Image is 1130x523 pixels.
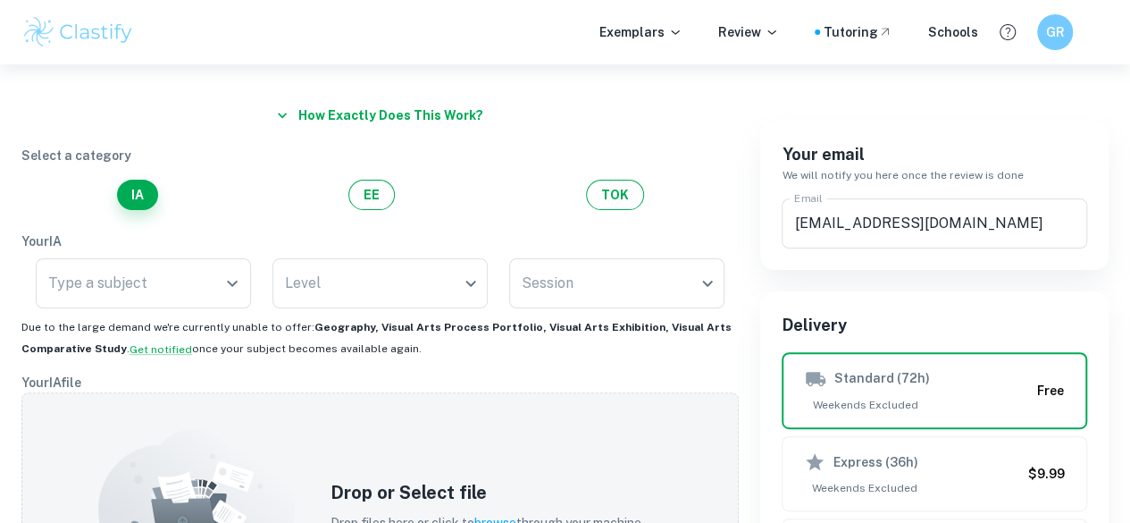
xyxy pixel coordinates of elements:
a: Schools [928,22,978,42]
button: Help and Feedback [992,17,1023,47]
h6: $9.99 [1028,464,1065,484]
button: IA [117,180,158,210]
span: Weekends Excluded [805,397,1030,413]
h6: We will notify you here once the review is done [782,167,1087,184]
button: TOK [586,180,644,210]
button: GR [1037,14,1073,50]
input: We'll contact you here [782,198,1087,249]
h6: Express (36h) [833,452,917,472]
p: Review [718,22,779,42]
button: EE [348,180,395,210]
span: Weekends Excluded [804,480,1021,496]
img: Clastify logo [21,14,135,50]
p: Exemplars [599,22,682,42]
span: Due to the large demand we're currently unable to offer: . once your subject becomes available ag... [21,321,732,355]
a: Tutoring [824,22,892,42]
label: Email [794,190,823,206]
h6: Your email [782,142,1087,167]
button: Express (36h)Weekends Excluded$9.99 [782,436,1087,511]
p: Select a category [21,146,739,165]
button: Get notified [130,342,192,358]
h6: Free [1037,381,1064,401]
b: Geography, Visual Arts Process Portfolio, Visual Arts Exhibition, Visual Arts Comparative Study [21,321,732,355]
h6: Delivery [782,313,1087,338]
h5: Drop or Select file [331,479,641,506]
button: Standard (72h)Weekends ExcludedFree [782,352,1087,429]
h6: GR [1045,22,1066,42]
p: Your IA file [21,373,739,392]
button: Open [220,271,245,296]
button: How exactly does this work? [270,99,490,131]
h6: Standard (72h) [833,368,929,390]
p: Your IA [21,232,739,251]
